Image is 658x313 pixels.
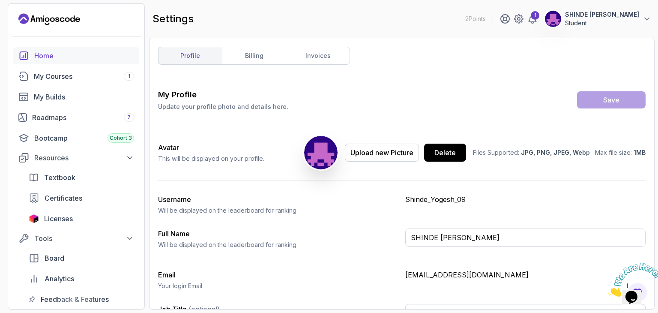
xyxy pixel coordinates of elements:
[13,150,139,166] button: Resources
[405,194,646,205] p: Shinde_Yogesh_09
[13,109,139,126] a: roadmaps
[45,193,82,203] span: Certificates
[45,253,64,263] span: Board
[34,153,134,163] div: Resources
[44,172,75,183] span: Textbook
[158,206,398,215] p: Will be displayed on the leaderboard for ranking.
[24,169,139,186] a: textbook
[158,282,398,290] p: Your login Email
[44,214,73,224] span: Licenses
[531,11,539,20] div: 1
[545,11,561,27] img: user profile image
[18,12,80,26] a: Landing page
[24,250,139,267] a: board
[605,259,658,300] iframe: chat widget
[405,270,646,280] p: [EMAIL_ADDRESS][DOMAIN_NAME]
[158,154,264,163] p: This will be displayed on your profile.
[13,68,139,85] a: courses
[41,294,109,304] span: Feedback & Features
[34,71,134,81] div: My Courses
[3,3,57,37] img: Chat attention grabber
[304,136,338,169] img: user profile image
[521,149,590,156] span: JPG, PNG, JPEG, Webp
[434,147,456,158] div: Delete
[158,89,288,101] h3: My Profile
[29,214,39,223] img: jetbrains icon
[45,274,74,284] span: Analytics
[565,10,639,19] p: SHINDE [PERSON_NAME]
[565,19,639,27] p: Student
[127,114,131,121] span: 7
[34,92,134,102] div: My Builds
[13,129,139,147] a: bootcamp
[153,12,194,26] h2: settings
[34,133,134,143] div: Bootcamp
[34,51,134,61] div: Home
[634,149,646,156] span: 1MB
[405,229,646,247] input: Enter your full name
[465,15,486,23] p: 2 Points
[24,270,139,287] a: analytics
[13,88,139,105] a: builds
[3,3,7,11] span: 1
[24,210,139,227] a: licenses
[286,47,350,64] a: invoices
[603,95,619,105] div: Save
[110,135,132,141] span: Cohort 3
[159,47,222,64] a: profile
[24,291,139,308] a: feedback
[24,190,139,207] a: certificates
[158,102,288,111] p: Update your profile photo and details here.
[345,144,419,162] button: Upload new Picture
[158,270,398,280] h3: Email
[13,47,139,64] a: home
[577,91,646,108] button: Save
[158,195,191,204] label: Username
[32,112,134,123] div: Roadmaps
[158,229,190,238] label: Full Name
[544,10,651,27] button: user profile imageSHINDE [PERSON_NAME]Student
[158,241,398,249] p: Will be displayed on the leaderboard for ranking.
[13,231,139,246] button: Tools
[158,142,264,153] h2: Avatar
[527,14,538,24] a: 1
[34,233,134,244] div: Tools
[128,73,130,80] span: 1
[222,47,286,64] a: billing
[350,147,413,158] div: Upload new Picture
[473,148,646,157] p: Files Supported: Max file size:
[424,144,466,162] button: Delete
